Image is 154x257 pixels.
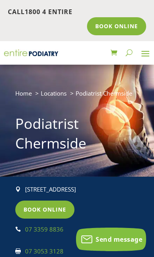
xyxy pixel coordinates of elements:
div: [STREET_ADDRESS] [25,185,138,195]
a: Book Online [15,201,74,219]
a: Home [15,89,32,97]
span:  [15,226,21,232]
span: Podiatrist Chermside [76,89,132,97]
nav: breadcrumb [15,88,138,104]
button: Send message [76,228,146,251]
span:  [15,248,21,254]
a: 07 3053 3128 [25,247,63,255]
p: Call [8,7,146,17]
a: 1800 4 ENTIRE [25,7,72,16]
span: Send message [96,235,142,244]
a: Book Online [87,17,146,35]
a: 07 3359 8836 [25,225,63,233]
a: Locations [41,89,67,97]
span:  [15,186,21,192]
h1: Podiatrist Chermside [15,114,138,157]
